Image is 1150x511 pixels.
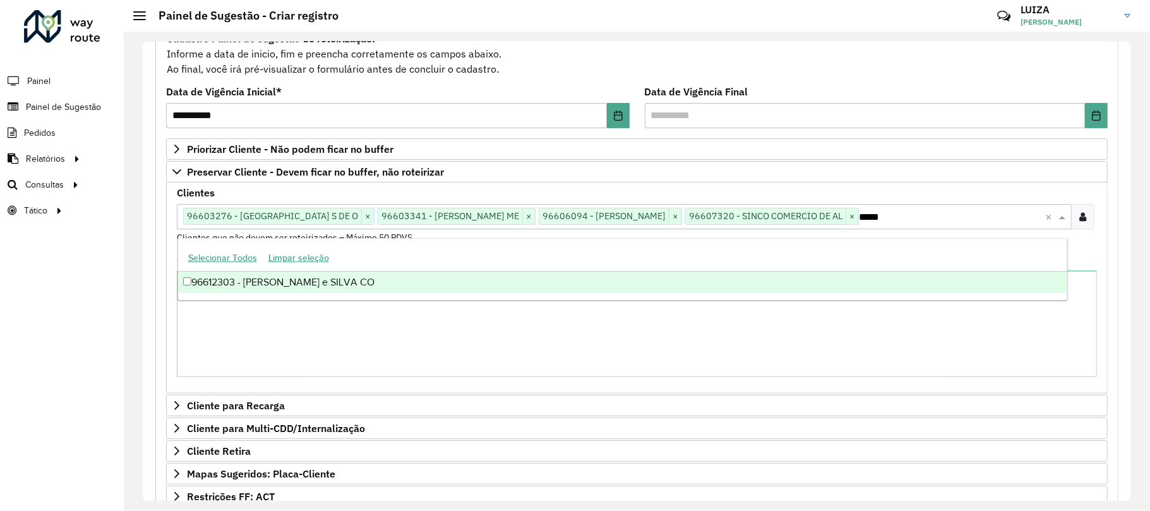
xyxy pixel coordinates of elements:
span: Mapas Sugeridos: Placa-Cliente [187,469,335,479]
span: × [522,209,535,224]
label: Data de Vigência Final [645,84,748,99]
a: Mapas Sugeridos: Placa-Cliente [166,463,1108,484]
span: Cliente Retira [187,446,251,456]
h2: Painel de Sugestão - Criar registro [146,9,338,23]
span: × [361,209,374,224]
a: Priorizar Cliente - Não podem ficar no buffer [166,138,1108,160]
small: Clientes que não devem ser roteirizados – Máximo 50 PDVS [177,232,412,243]
div: Informe a data de inicio, fim e preencha corretamente os campos abaixo. Ao final, você irá pré-vi... [166,30,1108,77]
span: Priorizar Cliente - Não podem ficar no buffer [187,144,393,154]
span: 96606094 - [PERSON_NAME] [539,208,669,224]
span: Painel de Sugestão [26,100,101,114]
span: Pedidos [24,126,56,140]
span: 96603341 - [PERSON_NAME] ME [378,208,522,224]
span: Relatórios [26,152,65,165]
span: Preservar Cliente - Devem ficar no buffer, não roteirizar [187,167,444,177]
span: Clear all [1045,209,1056,224]
span: 96603276 - [GEOGRAPHIC_DATA] S DE O [184,208,361,224]
span: [PERSON_NAME] [1021,16,1115,28]
button: Limpar seleção [263,248,335,268]
button: Choose Date [1085,103,1108,128]
button: Selecionar Todos [183,248,263,268]
span: Painel [27,75,51,88]
a: Cliente Retira [166,440,1108,462]
ng-dropdown-panel: Options list [177,238,1069,301]
span: Cliente para Recarga [187,400,285,411]
a: Cliente para Recarga [166,395,1108,416]
div: Preservar Cliente - Devem ficar no buffer, não roteirizar [166,183,1108,394]
a: Contato Rápido [990,3,1017,30]
button: Choose Date [607,103,630,128]
span: Cliente para Multi-CDD/Internalização [187,423,365,433]
label: Clientes [177,185,215,200]
span: Restrições FF: ACT [187,491,275,502]
a: Restrições FF: ACT [166,486,1108,507]
a: Preservar Cliente - Devem ficar no buffer, não roteirizar [166,161,1108,183]
strong: Cadastro Painel de sugestão de roteirização: [167,32,375,45]
div: 96612303 - [PERSON_NAME] e SILVA CO [178,272,1068,293]
span: × [846,209,858,224]
label: Data de Vigência Inicial [166,84,282,99]
a: Cliente para Multi-CDD/Internalização [166,418,1108,439]
span: 96607320 - SINCO COMERCIO DE AL [686,208,846,224]
span: Consultas [25,178,64,191]
h3: LUIZA [1021,4,1115,16]
span: × [669,209,681,224]
span: Tático [24,204,47,217]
